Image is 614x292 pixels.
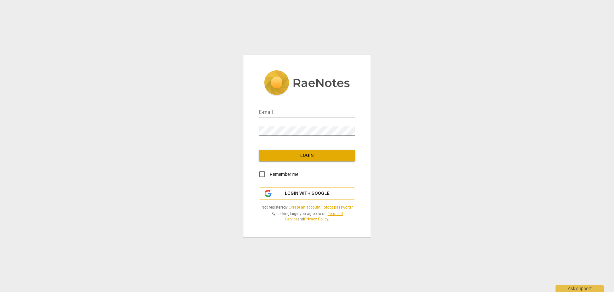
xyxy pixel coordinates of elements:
[264,70,350,97] img: 5ac2273c67554f335776073100b6d88f.svg
[321,205,353,210] a: Forgot password?
[270,171,298,178] span: Remember me
[289,205,320,210] a: Create an account
[259,187,355,200] button: Login with Google
[290,211,300,216] b: Login
[264,152,350,159] span: Login
[285,211,343,221] a: Terms of Service
[556,285,604,292] div: Ask support
[285,190,329,197] span: Login with Google
[304,217,328,221] a: Privacy Policy
[259,205,355,210] span: Not registered? |
[259,150,355,161] button: Login
[259,211,355,222] span: By clicking you agree to our and .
